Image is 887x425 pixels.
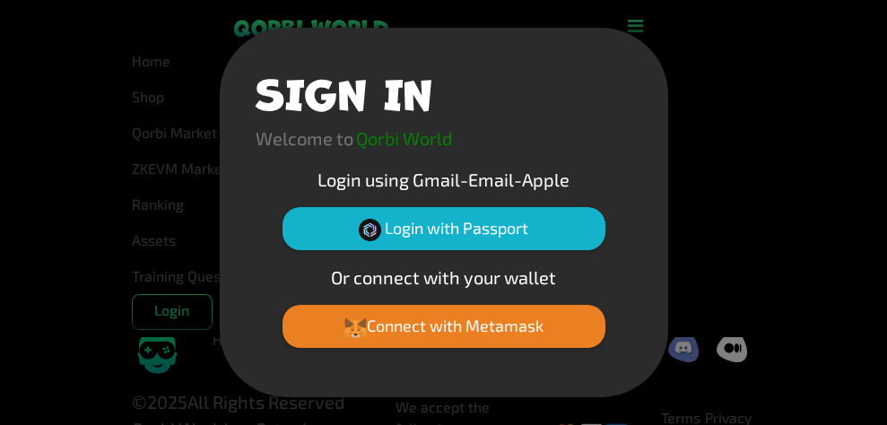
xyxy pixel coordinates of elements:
p: Welcome to [256,125,353,152]
p: Qorbi World [356,125,452,152]
button: Connect with Metamask [283,305,605,348]
button: Login with Passport [283,207,605,250]
p: Or connect with your wallet [256,264,632,291]
h1: SIGN IN [256,64,432,117]
img: Passport Logo [359,219,381,241]
p: Login using Gmail-Email-Apple [256,166,632,193]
